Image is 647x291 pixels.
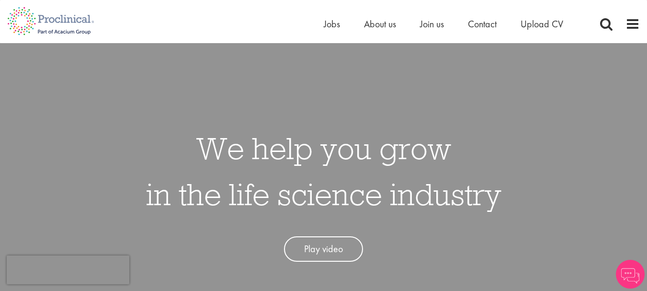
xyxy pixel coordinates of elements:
img: Chatbot [616,260,645,289]
a: Play video [284,236,363,262]
a: Upload CV [521,18,563,30]
a: Contact [468,18,497,30]
a: Join us [420,18,444,30]
h1: We help you grow in the life science industry [146,125,501,217]
a: About us [364,18,396,30]
a: Jobs [324,18,340,30]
